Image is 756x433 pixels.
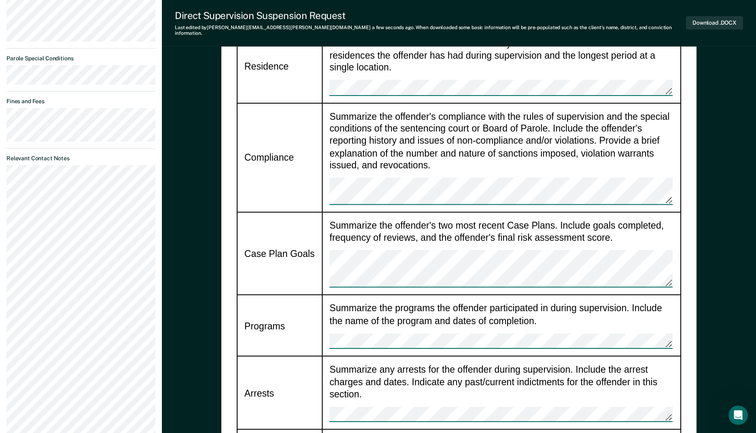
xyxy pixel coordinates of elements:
td: Arrests [237,356,322,429]
iframe: Intercom live chat [728,405,748,425]
div: Direct Supervision Suspension Request [175,10,686,21]
td: Programs [237,295,322,356]
td: Case Plan Goals [237,212,322,295]
td: Residence [237,30,322,103]
td: Compliance [237,103,322,212]
dt: Relevant Contact Notes [6,155,155,162]
div: Summarize the offender's compliance with the rules of supervision and the special conditions of t... [329,110,673,204]
div: Last edited by [PERSON_NAME][EMAIL_ADDRESS][PERSON_NAME][DOMAIN_NAME] . When downloaded some basi... [175,25,686,36]
dt: Fines and Fees [6,98,155,105]
div: Summarize the programs the offender participated in during supervision. Include the name of the p... [329,302,673,349]
div: Summarize the offender's residential history. Include number of different residences the offender... [329,37,673,96]
button: Download .DOCX [686,16,743,30]
div: Summarize any arrests for the offender during supervision. Include the arrest charges and dates. ... [329,363,673,422]
div: Summarize the offender's two most recent Case Plans. Include goals completed, frequency of review... [329,219,673,288]
span: a few seconds ago [372,25,414,30]
dt: Parole Special Conditions [6,55,155,62]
